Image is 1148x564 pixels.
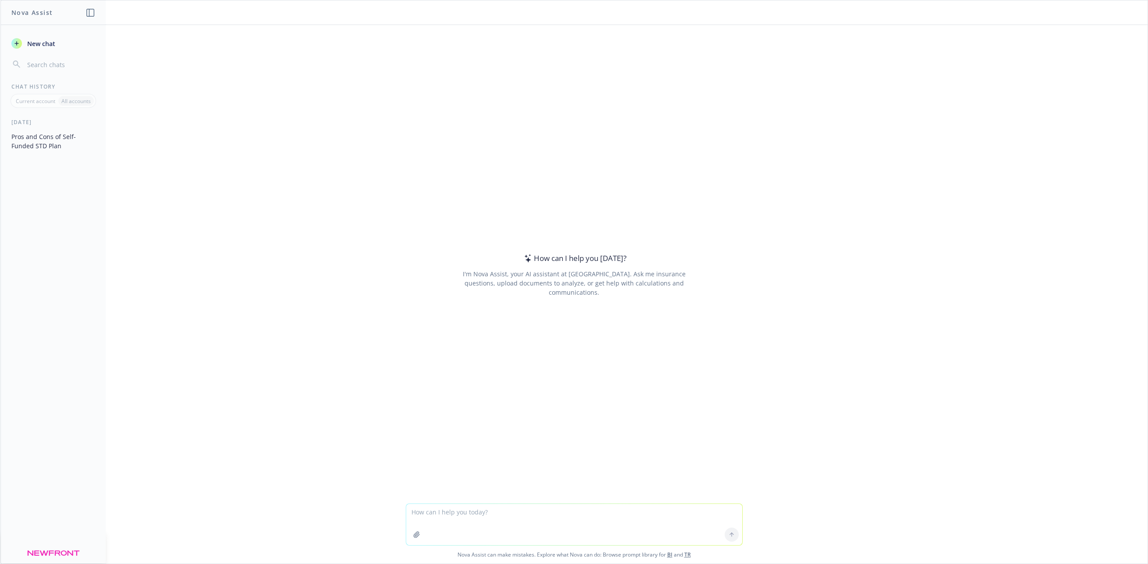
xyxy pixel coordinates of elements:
div: Chat History [1,83,106,90]
p: Current account [16,97,55,105]
span: New chat [25,39,55,48]
span: Nova Assist can make mistakes. Explore what Nova can do: Browse prompt library for and [4,546,1144,564]
h1: Nova Assist [11,8,53,17]
div: I'm Nova Assist, your AI assistant at [GEOGRAPHIC_DATA]. Ask me insurance questions, upload docum... [451,269,697,297]
div: [DATE] [1,118,106,126]
input: Search chats [25,58,95,71]
div: How can I help you [DATE]? [522,253,626,264]
p: All accounts [61,97,91,105]
a: BI [667,551,672,558]
a: TR [684,551,691,558]
button: Pros and Cons of Self-Funded STD Plan [8,129,99,153]
button: New chat [8,36,99,51]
